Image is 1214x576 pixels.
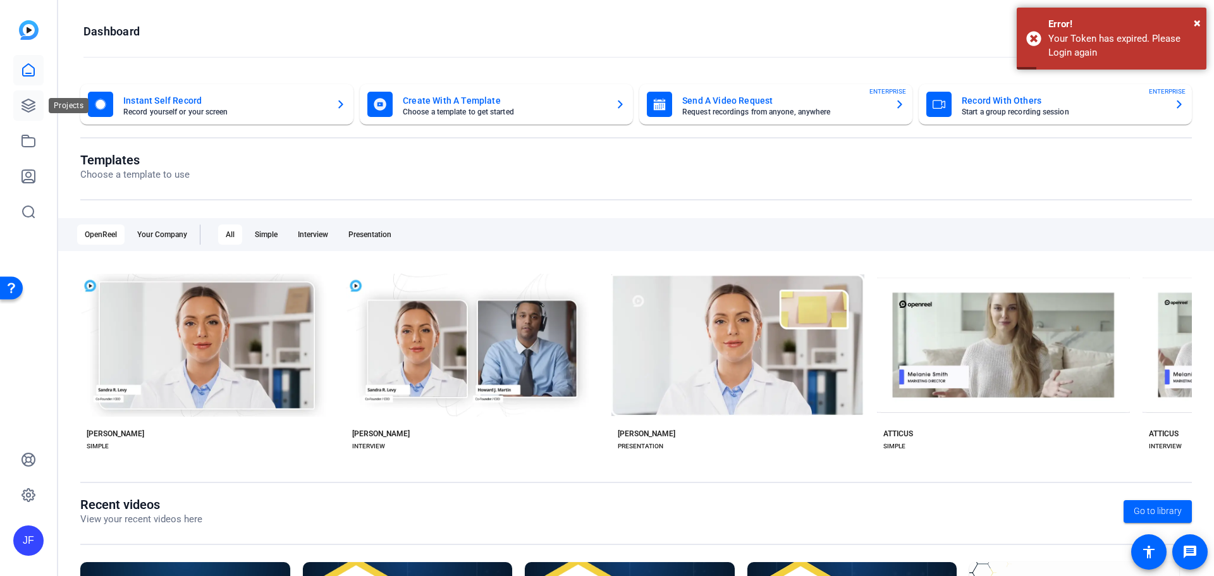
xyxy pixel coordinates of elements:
[360,84,633,125] button: Create With A TemplateChoose a template to get started
[403,93,605,108] mat-card-title: Create With A Template
[1124,500,1192,523] a: Go to library
[80,512,202,527] p: View your recent videos here
[1149,429,1179,439] div: ATTICUS
[130,224,195,245] div: Your Company
[1149,87,1186,96] span: ENTERPRISE
[682,93,885,108] mat-card-title: Send A Video Request
[352,429,410,439] div: [PERSON_NAME]
[962,108,1164,116] mat-card-subtitle: Start a group recording session
[83,24,140,39] h1: Dashboard
[1194,13,1201,32] button: Close
[1194,15,1201,30] span: ×
[618,429,675,439] div: [PERSON_NAME]
[869,87,906,96] span: ENTERPRISE
[639,84,912,125] button: Send A Video RequestRequest recordings from anyone, anywhereENTERPRISE
[1141,544,1156,560] mat-icon: accessibility
[49,98,89,113] div: Projects
[19,20,39,40] img: blue-gradient.svg
[80,84,353,125] button: Instant Self RecordRecord yourself or your screen
[883,441,905,451] div: SIMPLE
[1149,441,1182,451] div: INTERVIEW
[962,93,1164,108] mat-card-title: Record With Others
[403,108,605,116] mat-card-subtitle: Choose a template to get started
[87,441,109,451] div: SIMPLE
[352,441,385,451] div: INTERVIEW
[341,224,399,245] div: Presentation
[123,93,326,108] mat-card-title: Instant Self Record
[13,525,44,556] div: JF
[87,429,144,439] div: [PERSON_NAME]
[919,84,1192,125] button: Record With OthersStart a group recording sessionENTERPRISE
[290,224,336,245] div: Interview
[1048,17,1197,32] div: Error!
[80,152,190,168] h1: Templates
[77,224,125,245] div: OpenReel
[1134,505,1182,518] span: Go to library
[883,429,913,439] div: ATTICUS
[123,108,326,116] mat-card-subtitle: Record yourself or your screen
[682,108,885,116] mat-card-subtitle: Request recordings from anyone, anywhere
[218,224,242,245] div: All
[80,168,190,182] p: Choose a template to use
[1182,544,1198,560] mat-icon: message
[618,441,663,451] div: PRESENTATION
[1048,32,1197,60] div: Your Token has expired. Please Login again
[247,224,285,245] div: Simple
[80,497,202,512] h1: Recent videos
